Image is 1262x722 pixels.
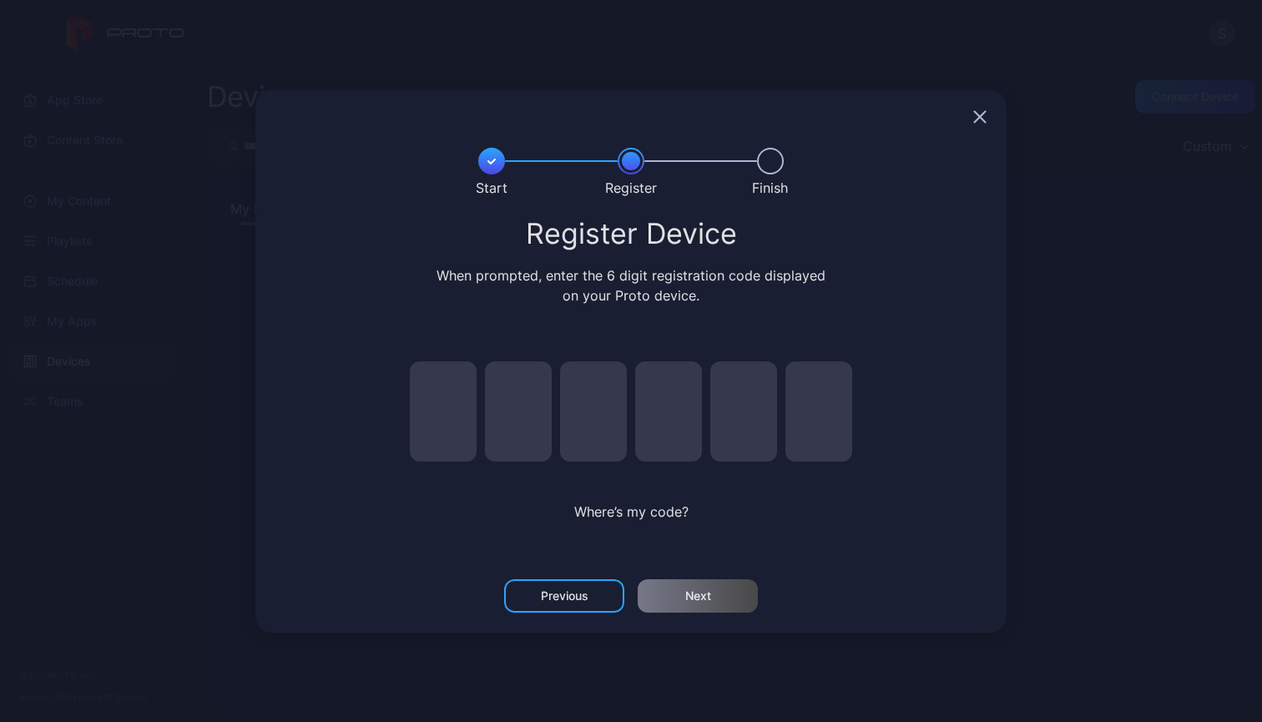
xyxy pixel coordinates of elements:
input: pin code 6 of 6 [785,361,852,462]
span: Where’s my code? [574,503,689,520]
div: Start [476,178,507,198]
button: Next [638,579,758,613]
div: Previous [541,589,588,603]
div: When prompted, enter the 6 digit registration code displayed on your Proto device. [433,265,830,305]
div: Finish [752,178,788,198]
div: Register [605,178,657,198]
button: Previous [504,579,624,613]
input: pin code 4 of 6 [635,361,702,462]
input: pin code 3 of 6 [560,361,627,462]
input: pin code 2 of 6 [485,361,552,462]
div: Register Device [275,219,987,249]
input: pin code 5 of 6 [710,361,777,462]
input: pin code 1 of 6 [410,361,477,462]
div: Next [685,589,711,603]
